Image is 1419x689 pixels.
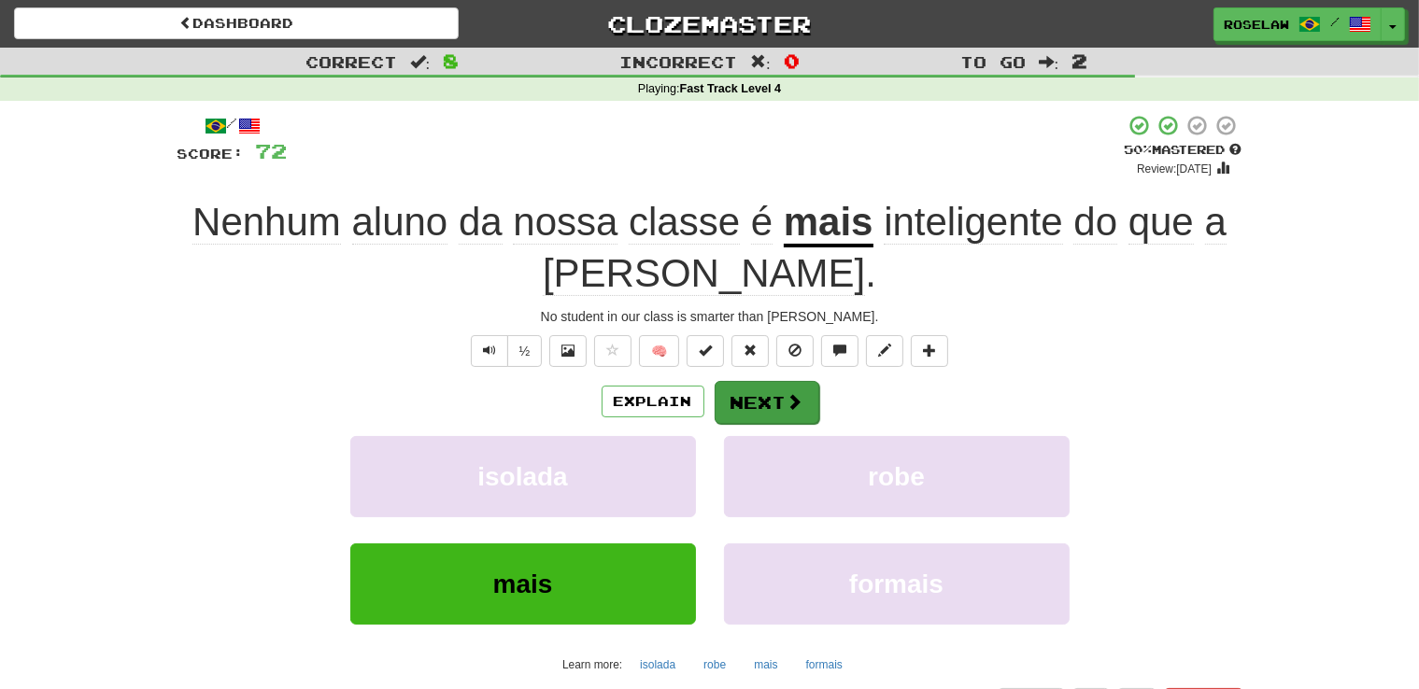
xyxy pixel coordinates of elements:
[715,381,819,424] button: Next
[467,335,543,367] div: Text-to-speech controls
[410,54,431,70] span: :
[487,7,931,40] a: Clozemaster
[443,49,459,72] span: 8
[177,114,288,137] div: /
[884,200,1062,245] span: inteligente
[352,200,448,245] span: aluno
[1213,7,1382,41] a: roselaw /
[1224,16,1289,33] span: roselaw
[1039,54,1059,70] span: :
[1073,200,1117,245] span: do
[305,52,397,71] span: Correct
[507,335,543,367] button: ½
[630,651,686,679] button: isolada
[1125,142,1153,157] span: 50 %
[1071,49,1087,72] span: 2
[549,335,587,367] button: Show image (alt+x)
[693,651,736,679] button: robe
[177,307,1242,326] div: No student in our class is smarter than [PERSON_NAME].
[1125,142,1242,159] div: Mastered
[776,335,814,367] button: Ignore sentence (alt+i)
[784,49,800,72] span: 0
[1330,15,1340,28] span: /
[751,200,773,245] span: é
[14,7,459,39] a: Dashboard
[594,335,631,367] button: Favorite sentence (alt+f)
[459,200,503,245] span: da
[731,335,769,367] button: Reset to 0% Mastered (alt+r)
[750,54,771,70] span: :
[350,543,696,625] button: mais
[866,335,903,367] button: Edit sentence (alt+d)
[177,146,245,162] span: Score:
[1137,162,1212,176] small: Review: [DATE]
[192,200,341,245] span: Nenhum
[868,462,925,491] span: robe
[911,335,948,367] button: Add to collection (alt+a)
[639,335,679,367] button: 🧠
[796,651,853,679] button: formais
[724,543,1070,625] button: formais
[602,386,704,417] button: Explain
[960,52,1026,71] span: To go
[1205,200,1227,245] span: a
[744,651,788,679] button: mais
[256,139,288,162] span: 72
[493,569,553,598] span: mais
[562,658,622,671] small: Learn more:
[821,335,858,367] button: Discuss sentence (alt+u)
[849,569,944,598] span: formais
[1128,200,1194,245] span: que
[784,200,873,247] u: mais
[350,436,696,517] button: isolada
[543,200,1227,296] span: .
[680,82,782,95] strong: Fast Track Level 4
[543,251,865,296] span: [PERSON_NAME]
[477,462,567,491] span: isolada
[513,200,617,245] span: nossa
[687,335,724,367] button: Set this sentence to 100% Mastered (alt+m)
[619,52,737,71] span: Incorrect
[724,436,1070,517] button: robe
[629,200,740,245] span: classe
[471,335,508,367] button: Play sentence audio (ctl+space)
